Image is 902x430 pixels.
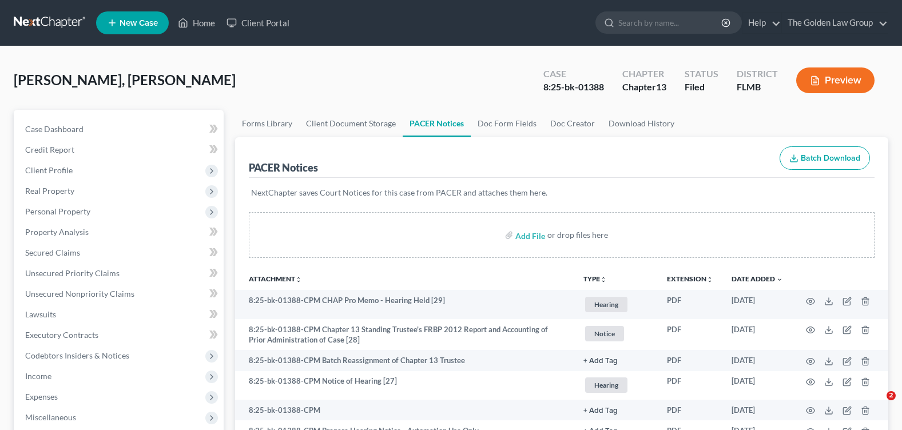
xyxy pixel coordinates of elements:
a: Hearing [583,376,649,395]
span: Real Property [25,186,74,196]
i: expand_more [776,276,783,283]
td: [DATE] [722,350,792,371]
a: Help [742,13,781,33]
div: PACER Notices [249,161,318,174]
a: Case Dashboard [16,119,224,140]
span: Secured Claims [25,248,80,257]
span: Unsecured Priority Claims [25,268,120,278]
a: Credit Report [16,140,224,160]
span: Expenses [25,392,58,401]
td: PDF [658,319,722,351]
span: Unsecured Nonpriority Claims [25,289,134,298]
a: + Add Tag [583,405,649,416]
a: The Golden Law Group [782,13,888,33]
td: PDF [658,371,722,400]
span: Hearing [585,377,627,393]
div: FLMB [737,81,778,94]
a: Executory Contracts [16,325,224,345]
a: PACER Notices [403,110,471,137]
a: Forms Library [235,110,299,137]
td: [DATE] [722,290,792,319]
a: Doc Form Fields [471,110,543,137]
button: Preview [796,67,875,93]
i: unfold_more [295,276,302,283]
div: Chapter [622,67,666,81]
span: Codebtors Insiders & Notices [25,351,129,360]
a: Download History [602,110,681,137]
span: Client Profile [25,165,73,175]
p: NextChapter saves Court Notices for this case from PACER and attaches them here. [251,187,872,198]
div: Status [685,67,718,81]
span: Notice [585,326,624,341]
div: Chapter [622,81,666,94]
button: Batch Download [780,146,870,170]
div: Case [543,67,604,81]
span: Hearing [585,297,627,312]
td: [DATE] [722,400,792,420]
span: [PERSON_NAME], [PERSON_NAME] [14,71,236,88]
a: Unsecured Nonpriority Claims [16,284,224,304]
td: 8:25-bk-01388-CPM CHAP Pro Memo - Hearing Held [29] [235,290,574,319]
span: New Case [120,19,158,27]
div: or drop files here [547,229,608,241]
td: 8:25-bk-01388-CPM Notice of Hearing [27] [235,371,574,400]
a: Property Analysis [16,222,224,242]
iframe: Intercom live chat [863,391,891,419]
a: Date Added expand_more [732,274,783,283]
span: 2 [887,391,896,400]
td: 8:25-bk-01388-CPM [235,400,574,420]
i: unfold_more [706,276,713,283]
span: 13 [656,81,666,92]
a: Client Document Storage [299,110,403,137]
span: Case Dashboard [25,124,84,134]
td: 8:25-bk-01388-CPM Batch Reassignment of Chapter 13 Trustee [235,350,574,371]
a: Hearing [583,295,649,314]
a: Client Portal [221,13,295,33]
a: Extensionunfold_more [667,274,713,283]
span: Credit Report [25,145,74,154]
div: District [737,67,778,81]
a: + Add Tag [583,355,649,366]
span: Income [25,371,51,381]
i: unfold_more [600,276,607,283]
td: [DATE] [722,319,792,351]
a: Doc Creator [543,110,602,137]
a: Notice [583,324,649,343]
span: Executory Contracts [25,330,98,340]
span: Batch Download [801,153,860,163]
a: Unsecured Priority Claims [16,263,224,284]
td: [DATE] [722,371,792,400]
td: PDF [658,350,722,371]
input: Search by name... [618,12,723,33]
a: Secured Claims [16,242,224,263]
div: 8:25-bk-01388 [543,81,604,94]
a: Attachmentunfold_more [249,274,302,283]
span: Property Analysis [25,227,89,237]
button: + Add Tag [583,407,618,415]
a: Lawsuits [16,304,224,325]
span: Personal Property [25,206,90,216]
td: PDF [658,400,722,420]
span: Miscellaneous [25,412,76,422]
td: PDF [658,290,722,319]
span: Lawsuits [25,309,56,319]
a: Home [172,13,221,33]
div: Filed [685,81,718,94]
button: TYPEunfold_more [583,276,607,283]
button: + Add Tag [583,357,618,365]
td: 8:25-bk-01388-CPM Chapter 13 Standing Trustee's FRBP 2012 Report and Accounting of Prior Administ... [235,319,574,351]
